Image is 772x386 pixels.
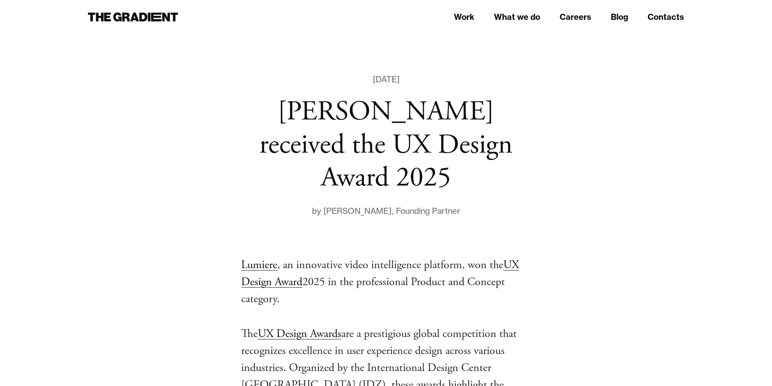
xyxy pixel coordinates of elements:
[323,205,391,218] div: [PERSON_NAME]
[391,205,396,218] div: ,
[241,258,519,289] a: UX Design Awar
[241,96,531,195] h1: [PERSON_NAME] received the UX Design Award 2025
[611,11,628,23] a: Blog
[494,11,540,23] a: What we do
[454,11,475,23] a: Work
[396,205,460,218] div: Founding Partner
[560,11,591,23] a: Careers
[241,256,531,307] p: , an innovative video intelligence platform, won the 2025 in the professional Product and Concept...
[648,11,684,23] a: Contacts
[241,258,277,272] a: Lumiere
[312,205,323,218] div: by
[258,326,341,341] a: UX Design Awards
[373,73,400,86] div: [DATE]
[297,275,302,289] a: d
